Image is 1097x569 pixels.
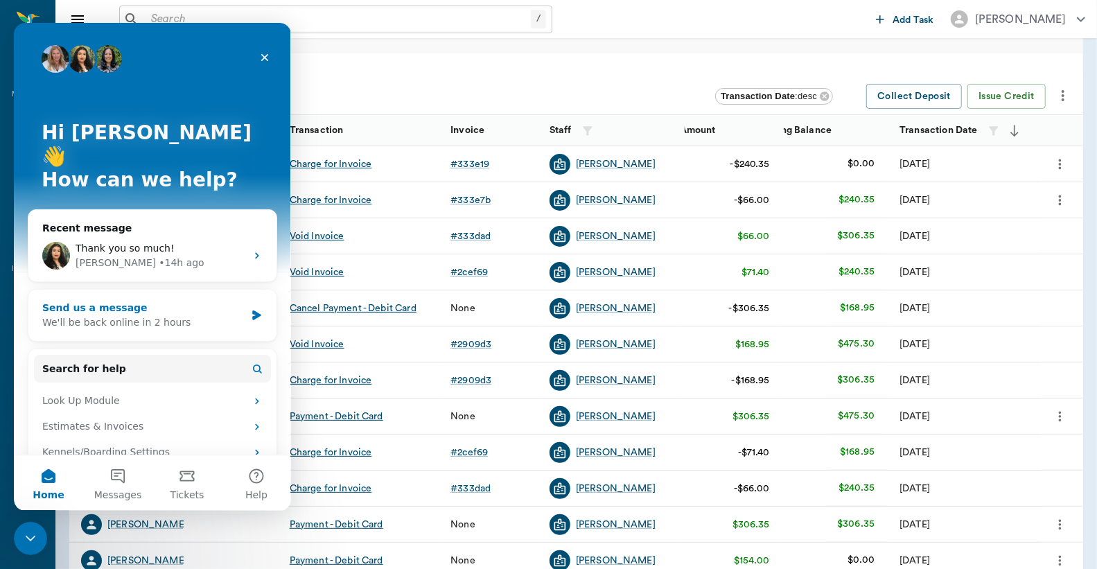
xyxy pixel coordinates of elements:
div: # 333e19 [450,157,489,171]
td: $306.35 [826,362,886,399]
div: 08/18/25 [899,301,930,315]
p: Hi [PERSON_NAME] 👋 [28,98,249,146]
a: [PERSON_NAME] [576,482,656,496]
span: Home [19,467,50,477]
td: $168.95 [829,434,886,471]
div: 08/21/25 [899,193,930,207]
button: more [1049,513,1071,536]
span: Search for help [28,339,112,353]
div: 05/30/25 [899,554,930,568]
a: [PERSON_NAME] [576,193,656,207]
a: [PERSON_NAME] [576,265,656,279]
td: $240.35 [827,182,886,218]
strong: Transaction [290,125,344,135]
div: Payment - Debit Card [290,554,383,568]
div: None [450,410,475,423]
div: Void Invoice [290,229,344,243]
div: # 333e7b [450,193,491,207]
p: How can we help? [28,146,249,169]
div: None [450,554,475,568]
button: Messages [69,432,139,488]
div: [PERSON_NAME] [576,338,656,351]
div: -$168.95 [732,374,770,387]
div: # 2909d3 [450,338,491,351]
input: Search [146,10,531,29]
div: -$306.35 [729,301,770,315]
div: Estimates & Invoices [28,396,232,411]
button: more [1051,84,1075,107]
td: $240.35 [827,254,886,290]
iframe: Intercom live chat [14,522,47,555]
div: Void Invoice [290,265,344,279]
div: 08/18/25 [899,338,930,351]
div: None [450,518,475,532]
button: Issue Credit [967,84,1046,110]
button: Search for help [20,332,257,360]
div: Charge for Invoice [290,446,372,459]
a: [PERSON_NAME] [576,157,656,171]
button: Tickets [139,432,208,488]
a: #333e19 [450,157,495,171]
div: Transaction Date:desc [715,88,833,105]
div: # 333dad [450,229,491,243]
a: #2909d3 [450,338,497,351]
div: Charge for Invoice [290,374,372,387]
div: [PERSON_NAME] [107,554,187,568]
div: Send us a messageWe'll be back online in 2 hours [14,266,263,319]
div: # 2cef69 [450,446,488,459]
div: 08/18/25 [899,446,930,459]
div: 08/21/25 [899,157,930,171]
div: 08/18/25 [899,482,930,496]
div: [PERSON_NAME] [576,229,656,243]
div: Profile image for LizbethThank you so much![PERSON_NAME]•14h ago [15,207,263,259]
div: # 333dad [450,482,491,496]
td: $306.35 [826,506,886,543]
div: Charge for Invoice [290,482,372,496]
span: Thank you so much! [62,220,161,231]
div: Payment - Debit Card [290,518,383,532]
span: Help [231,467,254,477]
div: $306.35 [732,518,770,532]
strong: Outstanding Balance [735,125,832,135]
div: # 2cef69 [450,265,488,279]
a: #2cef69 [450,265,493,279]
div: Close [238,22,263,47]
a: [PERSON_NAME] [576,446,656,459]
div: Estimates & Invoices [20,391,257,417]
strong: Transaction Date [899,125,977,135]
div: Cancel Payment - Debit Card [290,301,416,315]
a: [PERSON_NAME] [576,410,656,423]
a: [PERSON_NAME] [576,374,656,387]
a: [PERSON_NAME] [576,301,656,315]
a: [PERSON_NAME] [576,518,656,532]
div: Send us a message [28,278,231,292]
div: # 2909d3 [450,374,491,387]
div: Look Up Module [28,371,232,385]
div: 08/18/25 [899,518,930,532]
div: Messages [12,89,44,100]
div: $66.00 [737,229,770,243]
div: $154.00 [734,554,770,568]
div: $71.40 [741,265,770,279]
span: : desc [721,91,817,101]
div: Charge for Invoice [290,157,372,171]
button: [PERSON_NAME] [940,6,1096,32]
div: 08/18/25 [899,229,930,243]
div: We'll be back online in 2 hours [28,292,231,307]
a: [PERSON_NAME] [576,554,656,568]
div: None [450,301,475,315]
span: Messages [80,467,128,477]
strong: Staff [550,125,572,135]
b: Transaction Date [721,91,795,101]
div: -$66.00 [734,482,770,496]
div: Kennels/Boarding Settings [28,422,232,437]
a: #2cef69 [450,446,493,459]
